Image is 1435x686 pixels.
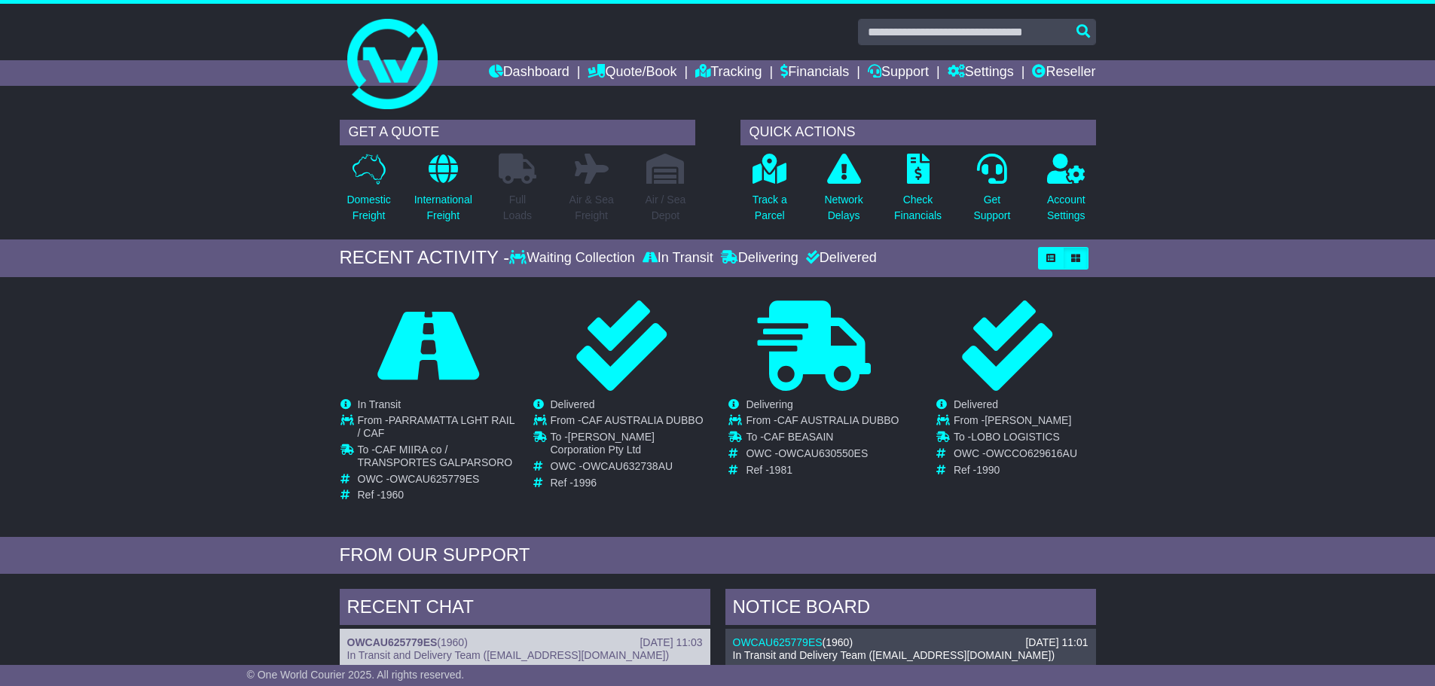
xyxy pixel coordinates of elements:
div: ( ) [347,636,703,649]
div: RECENT ACTIVITY - [340,247,510,269]
div: Waiting Collection [509,250,638,267]
span: 1990 [976,464,1000,476]
div: FROM OUR SUPPORT [340,544,1096,566]
p: Account Settings [1047,192,1085,224]
a: Support [868,60,929,86]
a: OWCAU625779ES [733,636,823,648]
td: OWC - [954,447,1077,464]
span: In Transit [358,398,401,410]
div: GET A QUOTE [340,120,695,145]
span: CAF BEASAIN [764,431,834,443]
a: AccountSettings [1046,153,1086,232]
span: OWCCO629616AU [986,447,1077,459]
div: In Transit [639,250,717,267]
a: OWCAU625779ES [347,636,438,648]
td: Ref - [746,464,899,477]
a: Dashboard [489,60,569,86]
span: CAF AUSTRALIA DUBBO [582,414,704,426]
div: Delivered [802,250,877,267]
td: To - [746,431,899,447]
span: 1960 [826,636,849,648]
a: Tracking [695,60,762,86]
p: International Freight [414,192,472,224]
td: To - [551,431,710,460]
div: ( ) [733,636,1088,649]
div: Delivering [717,250,802,267]
span: 1996 [573,477,597,489]
p: Air & Sea Freight [569,192,614,224]
div: NOTICE BOARD [725,589,1096,630]
p: Get Support [973,192,1010,224]
td: From - [954,414,1077,431]
span: OWCAU630550ES [778,447,868,459]
p: Track a Parcel [753,192,787,224]
td: From - [551,414,710,431]
span: OWCAU632738AU [582,460,673,472]
td: Ref - [358,489,517,502]
a: NetworkDelays [823,153,863,232]
p: Domestic Freight [347,192,390,224]
span: © One World Courier 2025. All rights reserved. [247,669,465,681]
div: [DATE] 11:01 [1025,636,1088,649]
div: [DATE] 11:03 [640,636,702,649]
td: From - [746,414,899,431]
p: Check Financials [894,192,942,224]
span: OWCAU625779ES [389,473,479,485]
a: Quote/Book [588,60,676,86]
span: In Transit and Delivery Team ([EMAIL_ADDRESS][DOMAIN_NAME]) [733,649,1055,661]
td: From - [358,414,517,444]
span: PARRAMATTA LGHT RAIL / CAF [358,414,514,439]
span: Delivering [746,398,792,410]
span: In Transit and Delivery Team ([EMAIL_ADDRESS][DOMAIN_NAME]) [347,649,670,661]
td: To - [954,431,1077,447]
a: DomesticFreight [346,153,391,232]
span: LOBO LOGISTICS [971,431,1059,443]
span: 1981 [769,464,792,476]
span: CAF AUSTRALIA DUBBO [777,414,899,426]
a: GetSupport [972,153,1011,232]
p: Air / Sea Depot [646,192,686,224]
span: Delivered [954,398,998,410]
td: OWC - [551,460,710,477]
a: CheckFinancials [893,153,942,232]
span: CAF MIIRA co / TRANSPORTES GALPARSORO [358,444,513,468]
td: Ref - [954,464,1077,477]
p: Network Delays [824,192,863,224]
div: QUICK ACTIONS [740,120,1096,145]
td: OWC - [358,473,517,489]
span: 1960 [380,489,404,501]
span: Delivered [551,398,595,410]
a: Reseller [1032,60,1095,86]
td: To - [358,444,517,473]
a: Settings [948,60,1014,86]
span: [PERSON_NAME] [985,414,1071,426]
td: Ref - [551,477,710,489]
div: RECENT CHAT [340,589,710,630]
span: 1960 [441,636,464,648]
a: Track aParcel [752,153,788,232]
p: Full Loads [499,192,536,224]
a: Financials [780,60,849,86]
span: [PERSON_NAME] Corporation Pty Ltd [551,431,655,456]
td: OWC - [746,447,899,464]
a: InternationalFreight [414,153,473,232]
